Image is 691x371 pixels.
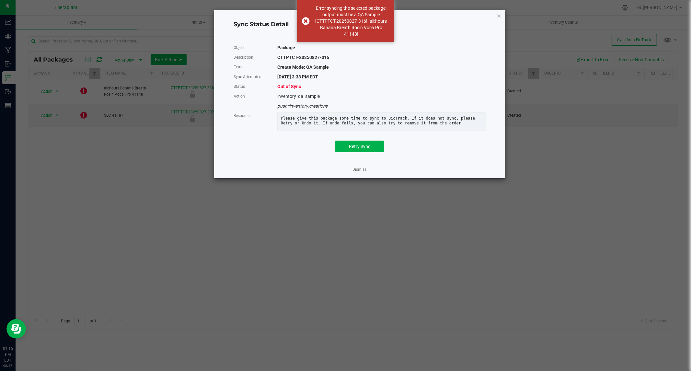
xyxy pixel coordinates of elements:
[229,111,272,121] div: Response
[229,52,272,62] div: Description
[234,20,289,29] span: Sync Status Detail
[229,43,272,52] div: Object
[229,91,272,101] div: Action
[335,141,384,152] button: Retry Sync
[276,116,487,126] div: Please give this package some time to sync to BioTrack. If it does not sync, please Retry or Undo...
[272,91,490,101] div: inventory_qa_sample
[272,43,490,52] div: Package
[497,12,501,19] button: Close
[6,319,26,339] iframe: Resource center
[272,62,490,72] div: Create Mode: QA Sample
[353,167,367,172] a: Dismiss
[229,72,272,82] div: Sync Attempted
[272,101,490,111] div: push::inventory.creations
[272,52,490,62] div: CTTPTCT-20250827-316
[229,62,272,72] div: Extra
[313,5,389,37] div: Error syncing the selected package: output must be a QA Sample [CTTPTCT-20250827-316] [all:hours ...
[229,82,272,91] div: Status
[349,144,370,149] span: Retry Sync
[272,72,490,82] div: [DATE] 3:38 PM EDT
[277,84,301,89] span: Out of Sync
